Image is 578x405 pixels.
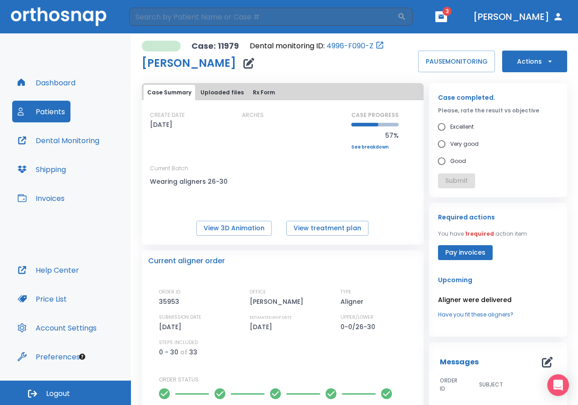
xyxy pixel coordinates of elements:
[150,119,172,130] p: [DATE]
[286,221,368,236] button: View treatment plan
[12,346,85,368] button: Preferences
[159,296,182,307] p: 35953
[438,107,558,115] p: Please, rate the result vs objective
[438,245,493,260] button: Pay invoices
[242,111,264,119] p: ARCHES
[479,381,503,389] span: SUBJECT
[438,275,558,285] p: Upcoming
[180,347,187,358] p: of
[11,7,107,26] img: Orthosnap
[148,256,225,266] p: Current aligner order
[326,41,373,51] a: 4996-F090-Z
[12,72,81,93] button: Dashboard
[547,374,569,396] div: Open Intercom Messenger
[351,111,399,119] p: CASE PROGRESS
[159,313,201,321] p: SUBMISSION DATE
[12,158,71,180] button: Shipping
[144,85,195,100] button: Case Summary
[438,212,495,223] p: Required actions
[438,92,558,103] p: Case completed.
[197,85,247,100] button: Uploaded files
[340,296,367,307] p: Aligner
[250,321,275,332] p: [DATE]
[502,51,567,72] button: Actions
[150,111,185,119] p: CREATE DATE
[249,85,279,100] button: Rx Form
[470,9,567,25] button: [PERSON_NAME]
[465,230,494,237] span: 1 required
[340,321,378,332] p: 0-0/26-30
[440,357,479,368] p: Messages
[250,313,292,321] p: ESTIMATED SHIP DATE
[144,85,422,100] div: tabs
[12,130,105,151] button: Dental Monitoring
[250,41,384,51] div: Open patient in dental monitoring portal
[250,288,266,296] p: OFFICE
[150,164,231,172] p: Current Batch
[440,377,457,393] span: ORDER ID
[351,130,399,141] p: 57%
[351,144,399,150] a: See breakdown
[438,230,527,238] p: You have action item
[340,288,351,296] p: TYPE
[450,156,466,167] span: Good
[196,221,272,236] button: View 3D Animation
[12,317,102,339] button: Account Settings
[159,321,185,332] p: [DATE]
[418,51,495,72] button: PAUSEMONITORING
[12,187,70,209] button: Invoices
[142,58,236,69] h1: [PERSON_NAME]
[159,347,178,358] p: 0 - 30
[12,101,70,122] button: Patients
[78,353,86,361] div: Tooltip anchor
[12,259,84,281] button: Help Center
[189,347,197,358] p: 33
[250,296,307,307] p: [PERSON_NAME]
[450,139,479,149] span: Very good
[438,311,558,319] a: Have you fit these aligners?
[159,288,180,296] p: ORDER ID
[159,376,417,384] p: ORDER STATUS
[129,8,397,26] input: Search by Patient Name or Case #
[12,288,72,310] button: Price List
[443,7,452,16] span: 3
[340,313,373,321] p: UPPER/LOWER
[450,121,474,132] span: Excellent
[159,339,198,347] p: STEPS INCLUDED
[191,41,239,51] p: Case: 11979
[250,41,325,51] p: Dental monitoring ID:
[438,294,558,305] p: Aligner were delivered
[150,176,231,187] p: Wearing aligners 26-30
[46,389,70,399] span: Logout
